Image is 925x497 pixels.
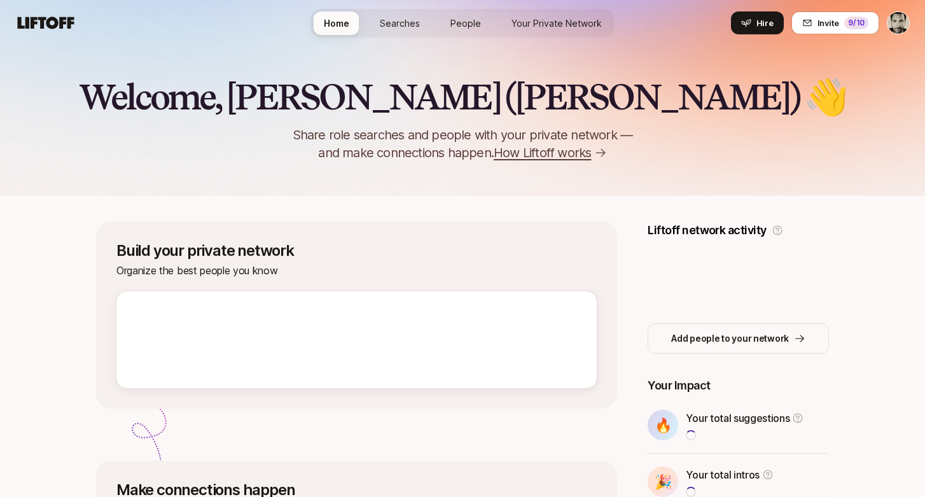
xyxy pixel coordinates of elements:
span: Home [324,17,349,30]
p: Your total intros [686,466,760,483]
span: How Liftoff works [494,144,591,162]
div: 🔥 [648,410,678,440]
span: People [450,17,481,30]
button: Hire [731,11,784,34]
span: Searches [380,17,420,30]
button: Add people to your network [648,323,829,354]
p: Share role searches and people with your private network — and make connections happen. [272,126,653,162]
div: 9 /10 [844,17,868,29]
p: Organize the best people you know [116,262,597,279]
button: Jonathan (Jasper) Sherman-Presser [887,11,910,34]
span: Invite [817,17,839,29]
div: 🎉 [648,466,678,497]
a: People [440,11,491,35]
a: Searches [370,11,430,35]
p: Build your private network [116,242,597,260]
a: How Liftoff works [494,144,606,162]
p: Your Impact [648,377,829,395]
h2: Welcome, [PERSON_NAME] ([PERSON_NAME]) 👋 [79,78,846,116]
img: Jonathan (Jasper) Sherman-Presser [887,12,909,34]
p: Your total suggestions [686,410,789,426]
button: Invite9/10 [791,11,879,34]
span: Hire [756,17,774,29]
p: Liftoff network activity [648,221,766,239]
span: Your Private Network [511,17,602,30]
a: Your Private Network [501,11,612,35]
a: Home [314,11,359,35]
p: Add people to your network [671,331,789,346]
